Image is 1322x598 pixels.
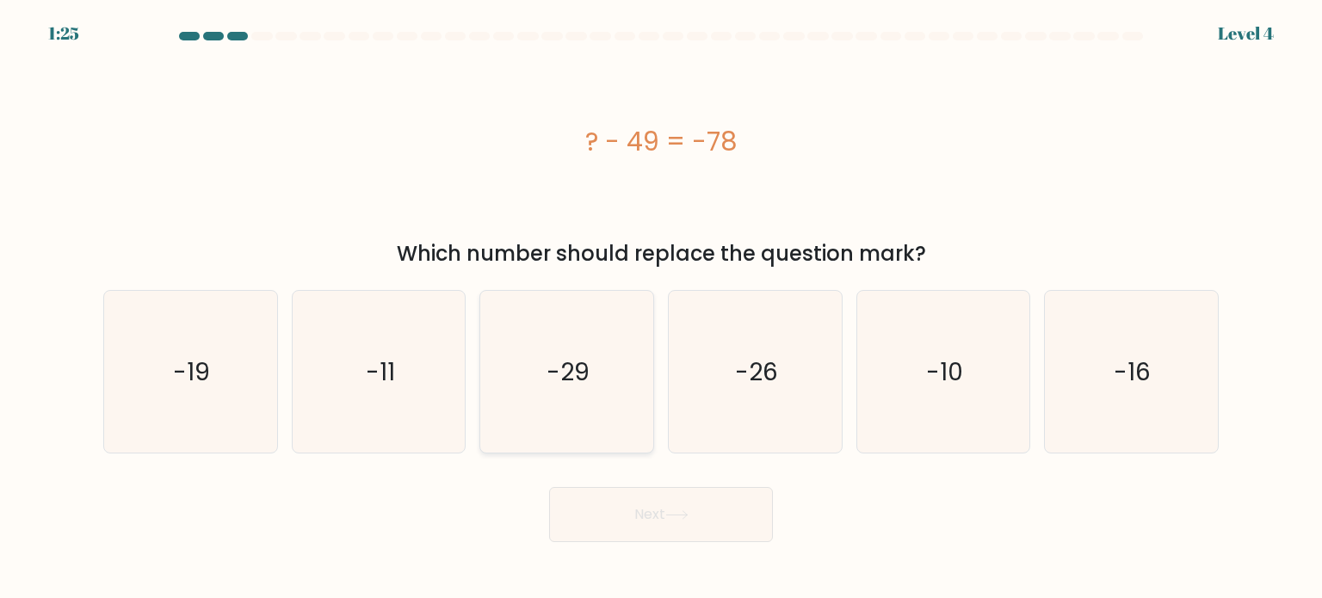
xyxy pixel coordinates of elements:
div: ? - 49 = -78 [103,122,1219,161]
text: -26 [735,354,778,388]
button: Next [549,487,773,542]
text: -10 [926,354,963,388]
text: -29 [547,354,590,388]
div: 1:25 [48,21,79,46]
text: -11 [366,354,395,388]
div: Which number should replace the question mark? [114,238,1208,269]
text: -16 [1115,354,1152,388]
text: -19 [174,354,211,388]
div: Level 4 [1218,21,1274,46]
